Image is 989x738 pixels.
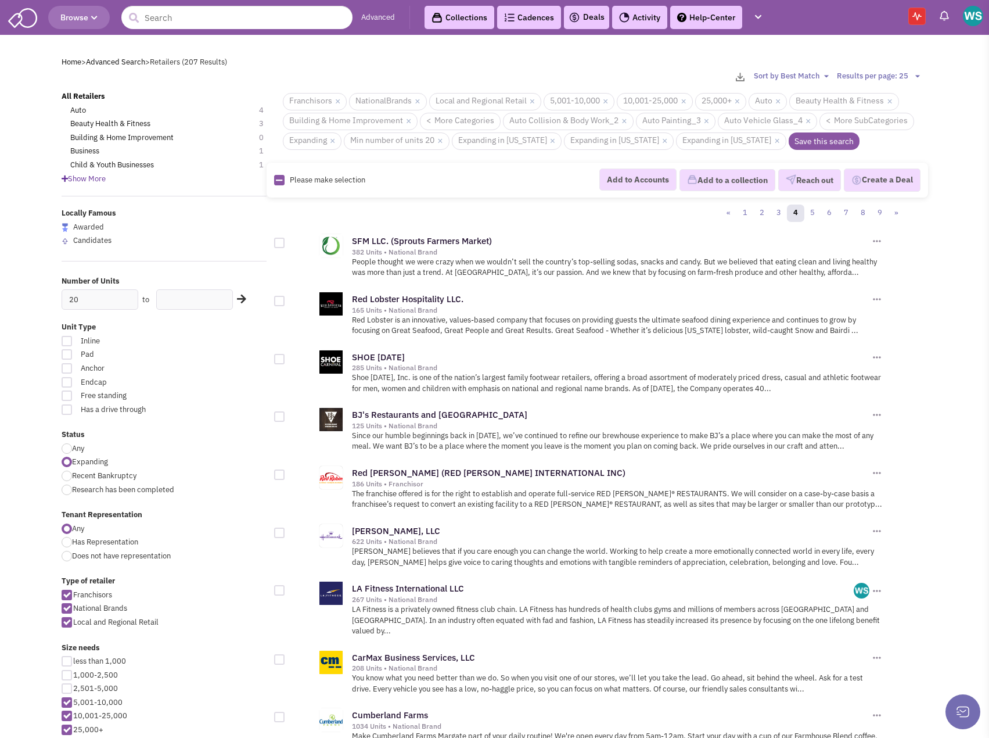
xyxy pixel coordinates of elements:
[73,617,159,627] span: Local and Regional Retail
[72,485,174,495] span: Research has been completed
[73,656,126,666] span: less than 1,000
[344,132,449,150] span: Min number of units 20
[720,205,737,222] a: «
[497,6,561,29] a: Cadences
[619,12,630,23] img: Activity.png
[259,119,275,130] span: 3
[778,169,841,191] button: Reach out
[283,132,341,150] span: Expanding
[415,96,420,107] a: ×
[73,336,202,347] span: Inline
[274,175,285,185] img: Rectangle.png
[60,12,98,23] span: Browse
[352,306,870,315] div: 165 Units • National Brand
[259,160,275,171] span: 1
[73,235,112,245] span: Candidates
[775,96,781,107] a: ×
[290,175,365,185] span: Please make selection
[786,174,796,185] img: VectorPaper_Plane.png
[662,136,667,146] a: ×
[718,113,817,130] span: Auto Vehicle Glass_4
[352,235,492,246] a: SFM LLC. (Sprouts Farmers Market)
[437,136,443,146] a: ×
[229,292,248,307] div: Search Nearby
[62,174,106,184] span: Show More
[352,673,883,694] p: You know what you need better than we do. So when you visit one of our stores, we’ll let you take...
[73,670,118,680] span: 1,000-2,500
[352,372,883,394] p: Shoe [DATE], Inc. is one of the nation’s largest family footwear retailers, offering a broad asso...
[821,205,838,222] a: 6
[352,479,870,489] div: 186 Units • Franchisor
[612,6,667,29] a: Activity
[150,57,227,67] span: Retailers (207 Results)
[677,13,686,22] img: help.png
[844,169,920,192] button: Create a Deal
[837,205,855,222] a: 7
[687,174,697,185] img: icon-collection-lavender.png
[62,322,267,333] label: Unit Type
[352,293,463,304] a: Red Lobster Hospitality LLC.
[72,457,108,467] span: Expanding
[72,537,138,547] span: Has Representation
[259,146,275,157] span: 1
[352,363,870,372] div: 285 Units • National Brand
[352,546,883,568] p: [PERSON_NAME] believes that if you care enough you can change the world. Working to help create a...
[72,524,84,533] span: Any
[352,595,854,604] div: 267 Units • National Brand
[550,136,555,146] a: ×
[425,6,494,29] a: Collections
[352,525,440,536] a: [PERSON_NAME], LLC
[62,208,267,219] label: Locally Famous
[963,6,983,26] img: Wil Scofield
[352,664,870,673] div: 208 Units • National Brand
[73,697,123,707] span: 5,001-10,000
[735,96,740,107] a: ×
[70,132,174,144] a: Building & Home Improvement
[617,93,692,110] span: 10,001-25,000
[599,169,677,191] button: Add to Accounts
[736,205,754,222] a: 1
[73,222,104,232] span: Awarded
[636,113,715,130] span: Auto Painting_3
[352,710,428,721] a: Cumberland Farms
[62,223,69,232] img: locallyfamous-largeicon.png
[819,113,914,130] a: < More SubCategories
[145,57,150,67] span: >
[770,205,787,222] a: 3
[429,93,541,110] span: Local and Regional Retail
[854,205,872,222] a: 8
[70,146,99,157] a: Business
[352,257,883,278] p: People thought we were crazy when we wouldn’t sell the country’s top-selling sodas, snacks and ca...
[352,604,883,637] p: LA Fitness is a privately owned fitness club chain. LA Fitness has hundreds of health clubs gyms ...
[544,93,614,110] span: 5,001-10,000
[352,431,883,452] p: Since our humble beginnings back in [DATE], we’ve continued to refine our brewhouse experience to...
[72,551,171,561] span: Does not have representation
[62,91,105,101] b: All Retailers
[62,91,105,102] a: All Retailers
[569,10,605,24] a: Deals
[48,6,110,29] button: Browse
[62,238,69,245] img: locallyfamous-upvote.png
[681,96,686,107] a: ×
[787,205,804,222] a: 4
[504,13,515,22] img: Cadences_logo.png
[695,93,746,110] span: 25,000+
[352,537,870,546] div: 622 Units • National Brand
[361,12,395,23] a: Advanced
[62,510,267,521] label: Tenant Representation
[121,6,353,29] input: Search
[603,96,608,107] a: ×
[805,116,811,127] a: ×
[431,12,443,23] img: icon-collection-lavender-black.svg
[73,711,127,721] span: 10,001-25,000
[81,57,86,67] span: >
[352,409,527,420] a: BJ's Restaurants and [GEOGRAPHIC_DATA]
[670,6,742,29] a: Help-Center
[73,590,112,600] span: Franchisors
[73,391,202,402] span: Free standing
[73,349,202,360] span: Pad
[352,583,464,594] a: LA Fitness International LLC
[452,132,562,150] span: Expanding in [US_STATE]
[259,105,275,116] span: 4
